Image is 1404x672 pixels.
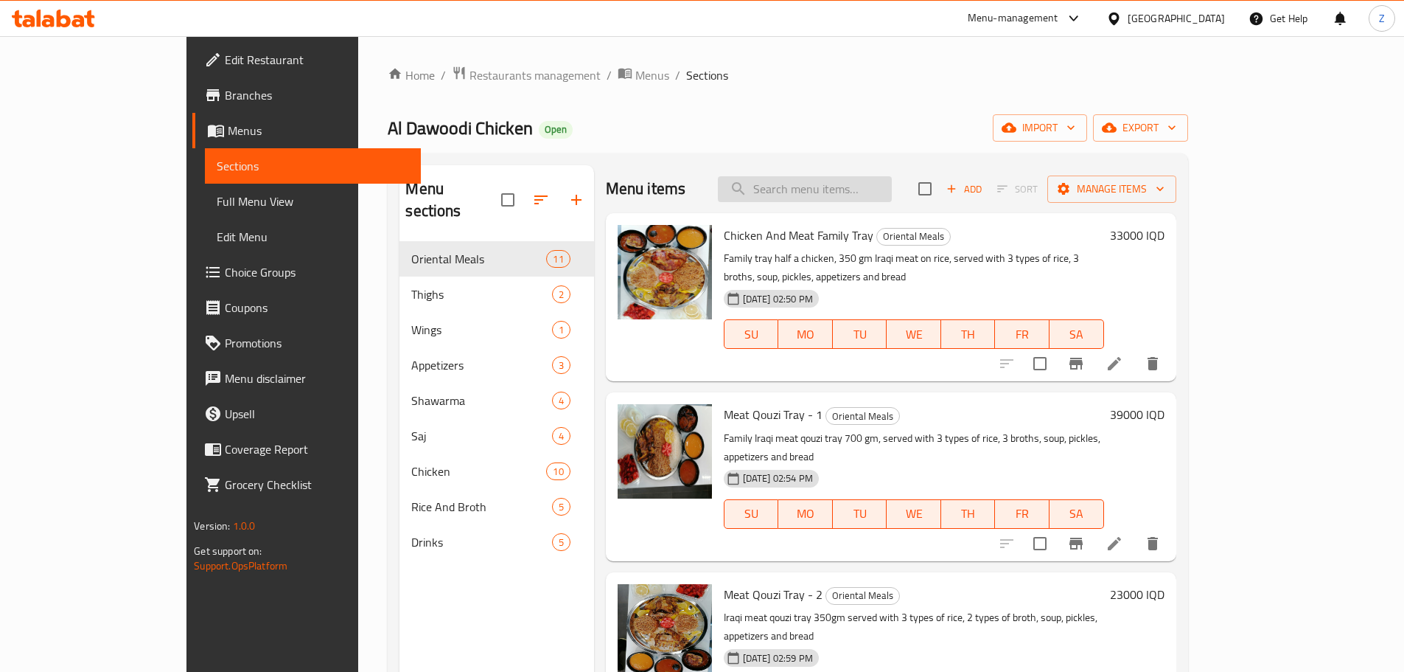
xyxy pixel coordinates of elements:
[411,498,551,516] span: Rice And Broth
[724,429,1104,466] p: Family Iraqi meat qouzi tray 700 gm, served with 3 types of rice, 3 broths, soup, pickles, appeti...
[724,499,778,529] button: SU
[618,66,669,85] a: Menus
[724,403,823,426] span: Meat Qouzi Tray - 1
[205,148,421,184] a: Sections
[552,533,570,551] div: items
[225,51,409,69] span: Edit Restaurant
[553,536,570,550] span: 5
[205,184,421,219] a: Full Menu View
[839,503,881,524] span: TU
[411,285,551,303] span: Thighs
[1128,10,1225,27] div: [GEOGRAPHIC_DATA]
[233,516,256,536] span: 1.0.0
[941,499,996,529] button: TH
[724,319,778,349] button: SU
[388,111,533,145] span: Al Dawoodi Chicken
[192,432,421,467] a: Coverage Report
[552,498,570,516] div: items
[1135,526,1170,561] button: delete
[411,533,551,551] span: Drinks
[730,503,772,524] span: SU
[411,356,551,374] div: Appetizers
[778,319,833,349] button: MO
[1379,10,1385,27] span: Z
[1055,324,1098,345] span: SA
[192,113,421,148] a: Menus
[217,193,409,210] span: Full Menu View
[441,66,446,84] li: /
[411,463,546,480] span: Chicken
[388,66,1187,85] nav: breadcrumb
[539,123,573,136] span: Open
[399,524,593,560] div: Drinks5
[784,324,827,345] span: MO
[225,263,409,281] span: Choice Groups
[552,427,570,445] div: items
[553,358,570,373] span: 3
[405,178,500,222] h2: Menu sections
[944,181,984,198] span: Add
[1110,225,1164,246] h6: 33000 IQD
[1059,180,1164,198] span: Manage items
[947,503,990,524] span: TH
[995,499,1049,529] button: FR
[411,427,551,445] div: Saj
[606,178,686,200] h2: Menu items
[192,396,421,432] a: Upsell
[1058,526,1094,561] button: Branch-specific-item
[225,299,409,316] span: Coupons
[399,241,593,277] div: Oriental Meals11
[546,250,570,268] div: items
[194,556,287,575] a: Support.OpsPlatform
[228,122,409,139] span: Menus
[552,285,570,303] div: items
[225,86,409,104] span: Branches
[618,404,712,499] img: Meat Qouzi Tray - 1
[826,587,899,604] span: Oriental Meals
[607,66,612,84] li: /
[217,157,409,175] span: Sections
[192,290,421,325] a: Coupons
[1001,503,1044,524] span: FR
[618,225,712,319] img: Chicken And Meat Family Tray
[553,429,570,443] span: 4
[778,499,833,529] button: MO
[724,224,873,246] span: Chicken And Meat Family Tray
[547,252,569,266] span: 11
[523,182,559,218] span: Sort sections
[411,392,551,409] span: Shawarma
[988,178,1047,201] span: Select section first
[492,184,523,215] span: Select all sections
[399,347,593,383] div: Appetizers3
[217,228,409,246] span: Edit Menu
[1001,324,1044,345] span: FR
[1049,499,1104,529] button: SA
[940,178,988,201] button: Add
[192,361,421,396] a: Menu disclaimer
[724,583,823,606] span: Meat Qouzi Tray - 2
[893,324,935,345] span: WE
[737,651,819,665] span: [DATE] 02:59 PM
[686,66,728,84] span: Sections
[553,323,570,337] span: 1
[552,356,570,374] div: items
[411,321,551,339] span: Wings
[399,489,593,524] div: Rice And Broth5
[1024,348,1055,379] span: Select to update
[399,235,593,566] nav: Menu sections
[225,405,409,423] span: Upsell
[546,463,570,480] div: items
[192,325,421,361] a: Promotions
[737,292,819,306] span: [DATE] 02:50 PM
[1047,176,1176,203] button: Manage items
[411,250,546,268] span: Oriental Meals
[194,541,262,561] span: Get support on:
[225,334,409,352] span: Promotions
[724,249,1104,286] p: Family tray half a chicken, 350 gm Iraqi meat on rice, served with 3 types of rice, 3 broths, sou...
[993,114,1087,142] button: import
